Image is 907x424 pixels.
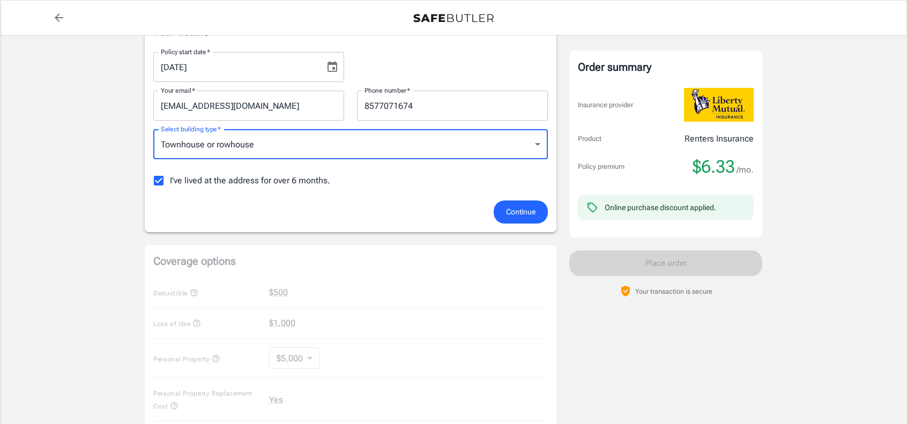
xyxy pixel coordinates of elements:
[48,7,70,28] a: back to quotes
[578,59,754,75] div: Order summary
[161,86,195,95] label: Your email
[322,56,343,78] button: Choose date, selected date is Sep 8, 2025
[161,124,221,133] label: Select building type
[685,132,754,145] p: Renters Insurance
[153,91,344,121] input: Enter email
[153,52,317,82] input: MM/DD/YYYY
[413,14,494,23] img: Back to quotes
[494,200,548,224] button: Continue
[357,91,548,121] input: Enter number
[737,162,754,177] span: /mo.
[693,156,735,177] span: $6.33
[635,286,712,296] p: Your transaction is secure
[578,100,633,110] p: Insurance provider
[365,86,410,95] label: Phone number
[578,161,625,172] p: Policy premium
[161,47,210,56] label: Policy start date
[170,174,330,187] span: I've lived at the address for over 6 months.
[506,205,536,219] span: Continue
[578,133,601,144] p: Product
[153,129,548,159] div: Townhouse or rowhouse
[684,88,754,122] img: Liberty Mutual
[605,202,716,213] div: Online purchase discount applied.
